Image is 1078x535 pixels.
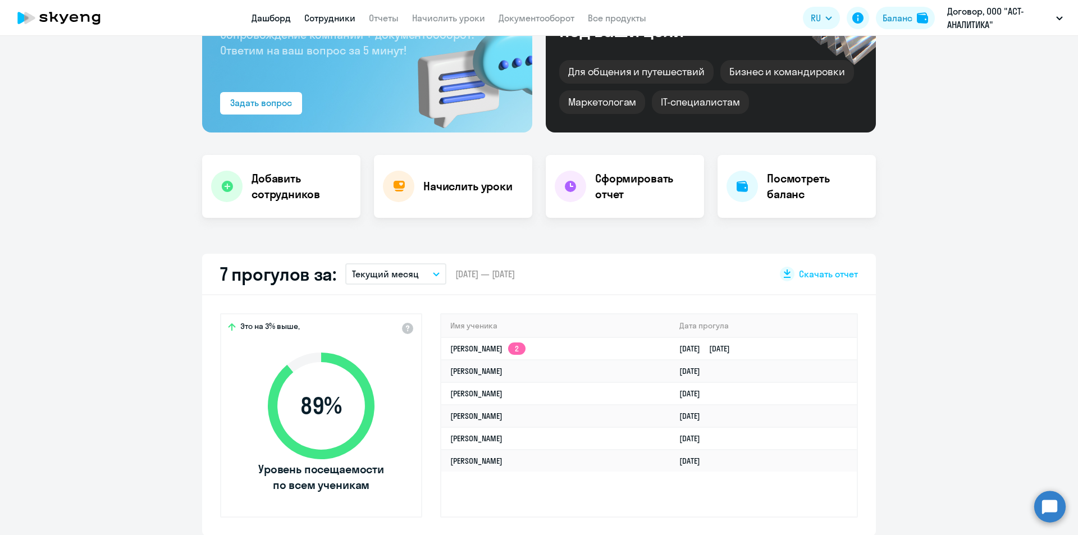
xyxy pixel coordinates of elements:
[450,411,503,421] a: [PERSON_NAME]
[679,433,709,443] a: [DATE]
[652,90,748,114] div: IT-специалистам
[588,12,646,24] a: Все продукты
[679,456,709,466] a: [DATE]
[455,268,515,280] span: [DATE] — [DATE]
[450,344,526,354] a: [PERSON_NAME]2
[508,342,526,355] app-skyeng-badge: 2
[369,12,399,24] a: Отчеты
[942,4,1068,31] button: Договор, ООО "АСТ-АНАЛИТИКА"
[220,263,336,285] h2: 7 прогулов за:
[499,12,574,24] a: Документооборот
[947,4,1052,31] p: Договор, ООО "АСТ-АНАЛИТИКА"
[220,92,302,115] button: Задать вопрос
[257,392,386,419] span: 89 %
[803,7,840,29] button: RU
[799,268,858,280] span: Скачать отчет
[559,2,751,40] div: Курсы английского под ваши цели
[670,314,857,337] th: Дата прогула
[595,171,695,202] h4: Сформировать отчет
[345,263,446,285] button: Текущий месяц
[240,321,300,335] span: Это на 3% выше,
[412,12,485,24] a: Начислить уроки
[450,366,503,376] a: [PERSON_NAME]
[767,171,867,202] h4: Посмотреть баланс
[679,388,709,399] a: [DATE]
[811,11,821,25] span: RU
[876,7,935,29] button: Балансbalance
[679,411,709,421] a: [DATE]
[450,433,503,443] a: [PERSON_NAME]
[401,6,532,132] img: bg-img
[352,267,419,281] p: Текущий месяц
[679,344,739,354] a: [DATE][DATE]
[257,461,386,493] span: Уровень посещаемости по всем ученикам
[450,388,503,399] a: [PERSON_NAME]
[423,179,513,194] h4: Начислить уроки
[252,171,351,202] h4: Добавить сотрудников
[441,314,670,337] th: Имя ученика
[252,12,291,24] a: Дашборд
[559,60,714,84] div: Для общения и путешествий
[720,60,854,84] div: Бизнес и командировки
[304,12,355,24] a: Сотрудники
[450,456,503,466] a: [PERSON_NAME]
[883,11,912,25] div: Баланс
[230,96,292,109] div: Задать вопрос
[917,12,928,24] img: balance
[559,90,645,114] div: Маркетологам
[679,366,709,376] a: [DATE]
